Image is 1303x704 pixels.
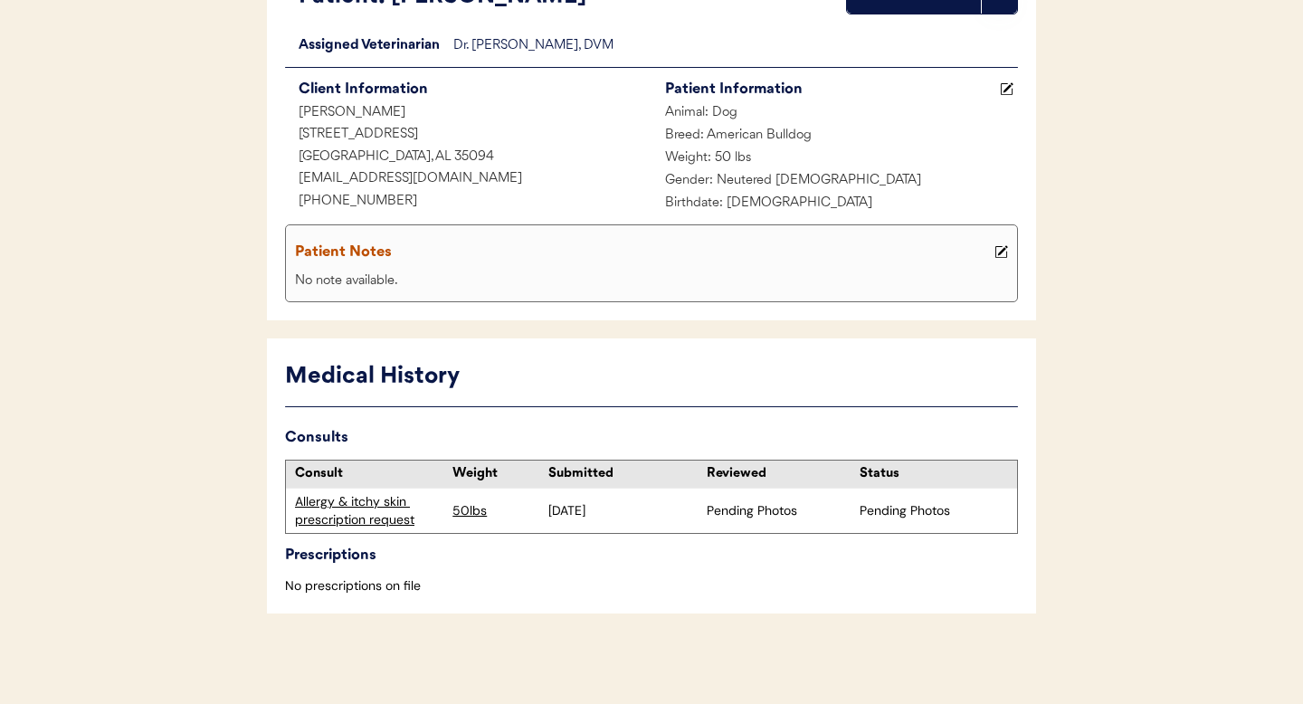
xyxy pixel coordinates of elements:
div: No note available. [290,271,1013,293]
div: [STREET_ADDRESS] [285,124,651,147]
div: Patient Notes [295,240,990,265]
div: Status [860,465,1008,483]
div: Animal: Dog [651,102,1018,125]
div: Birthdate: [DEMOGRAPHIC_DATA] [651,193,1018,215]
div: Reviewed [707,465,855,483]
div: Prescriptions [285,543,1018,568]
div: [PHONE_NUMBER] [285,191,651,214]
div: 50lbs [452,502,544,520]
div: Allergy & itchy skin prescription request [295,493,443,528]
div: No prescriptions on file [285,577,1018,595]
div: [GEOGRAPHIC_DATA], AL 35094 [285,147,651,169]
div: Breed: American Bulldog [651,125,1018,147]
div: Assigned Veterinarian [285,35,453,58]
div: Submitted [548,465,697,483]
div: Consult [295,465,443,483]
div: Patient Information [665,77,995,102]
div: Weight [452,465,544,483]
div: Weight: 50 lbs [651,147,1018,170]
div: Pending Photos [860,502,1008,520]
div: [EMAIL_ADDRESS][DOMAIN_NAME] [285,168,651,191]
div: Client Information [299,77,651,102]
div: Consults [285,425,1018,451]
div: Dr. [PERSON_NAME], DVM [453,35,1018,58]
div: Pending Photos [707,502,855,520]
div: Gender: Neutered [DEMOGRAPHIC_DATA] [651,170,1018,193]
div: [PERSON_NAME] [285,102,651,125]
div: Medical History [285,360,1018,395]
div: [DATE] [548,502,697,520]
